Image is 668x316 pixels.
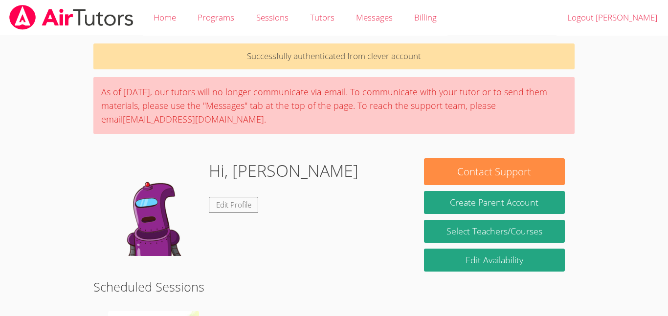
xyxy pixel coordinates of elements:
[424,191,565,214] button: Create Parent Account
[93,77,575,134] div: As of [DATE], our tutors will no longer communicate via email. To communicate with your tutor or ...
[424,158,565,185] button: Contact Support
[424,220,565,243] a: Select Teachers/Courses
[103,158,201,256] img: default.png
[8,5,134,30] img: airtutors_banner-c4298cdbf04f3fff15de1276eac7730deb9818008684d7c2e4769d2f7ddbe033.png
[356,12,393,23] span: Messages
[209,158,358,183] h1: Hi, [PERSON_NAME]
[93,43,575,69] p: Successfully authenticated from clever account
[209,197,259,213] a: Edit Profile
[424,249,565,272] a: Edit Availability
[93,277,575,296] h2: Scheduled Sessions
